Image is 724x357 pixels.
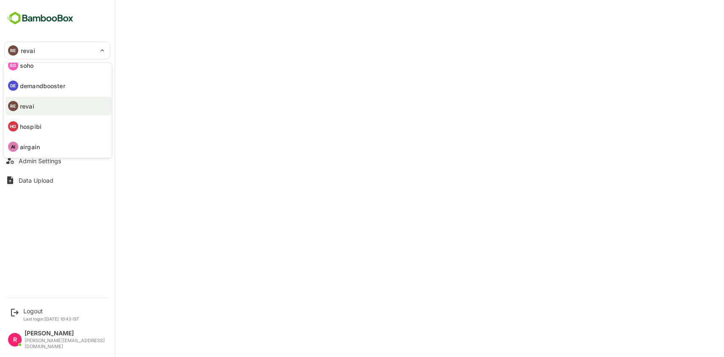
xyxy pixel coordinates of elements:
[8,81,18,91] div: DE
[8,101,18,111] div: RE
[20,142,40,151] p: airgain
[20,61,34,70] p: soho
[8,121,18,131] div: HO
[20,102,34,111] p: revai
[8,142,18,152] div: AI
[20,122,42,131] p: hospibi
[20,81,65,90] p: demandbooster
[8,60,18,70] div: SO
